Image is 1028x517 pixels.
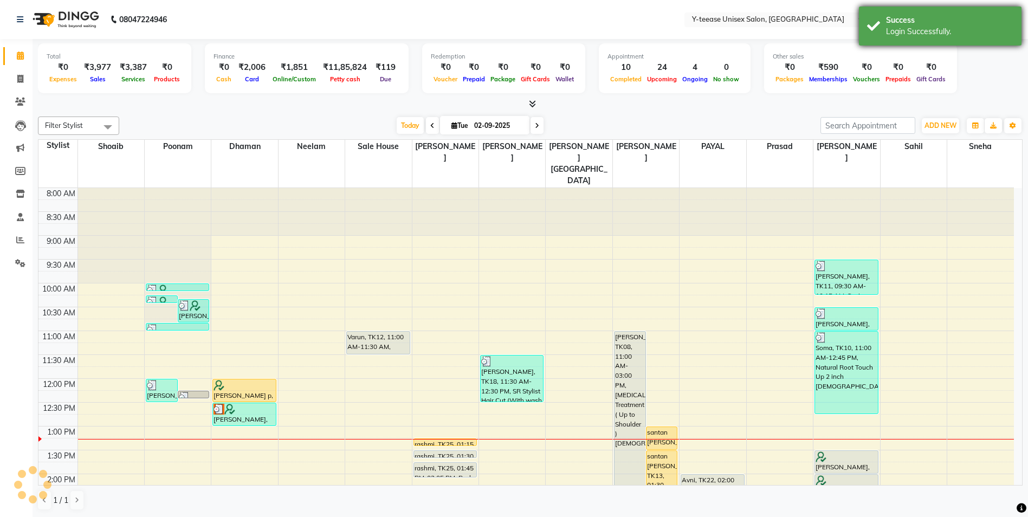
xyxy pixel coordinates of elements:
span: Sneha [947,140,1014,153]
div: 10 [607,61,644,74]
div: ₹0 [47,61,80,74]
span: Sale House [345,140,411,153]
div: [PERSON_NAME], TK06, 10:00 AM-10:10 AM, Eyebrows [146,284,209,290]
div: santan [PERSON_NAME], TK13, 01:00 PM-01:30 PM, Seniour [DEMOGRAPHIC_DATA] Hair Cut Without wash [646,427,677,449]
div: 1:30 PM [45,450,77,462]
div: ₹0 [914,61,948,74]
span: Prasad [747,140,813,153]
div: 9:00 AM [44,236,77,247]
div: ₹0 [431,61,460,74]
span: [PERSON_NAME][GEOGRAPHIC_DATA] [546,140,612,188]
span: Prepaid [460,75,488,83]
span: Tue [449,121,471,130]
div: 12:00 PM [41,379,77,390]
div: Other sales [773,52,948,61]
div: ₹0 [518,61,553,74]
span: Package [488,75,518,83]
span: Memberships [806,75,850,83]
div: ₹590 [806,61,850,74]
div: [PERSON_NAME], TK03, 12:00 PM-12:30 PM, [GEOGRAPHIC_DATA],Eyebrows,Fore Head [146,379,177,402]
span: [PERSON_NAME] [613,140,679,165]
div: 4 [680,61,710,74]
div: ₹1,851 [270,61,319,74]
input: 2025-09-02 [471,118,525,134]
div: [PERSON_NAME], TK03, 12:15 PM-12:25 PM, Peel Off Upper Lips [178,391,209,398]
div: ₹3,977 [80,61,115,74]
span: Sahil [881,140,947,153]
div: rashmi, TK25, 01:15 PM-01:25 PM, Eyebrows [414,439,476,445]
div: Stylist [38,140,77,151]
div: 8:30 AM [44,212,77,223]
span: Petty cash [327,75,363,83]
div: [PERSON_NAME] p, TK16, 10:20 AM-10:50 AM, [GEOGRAPHIC_DATA],[GEOGRAPHIC_DATA],[GEOGRAPHIC_DATA] [178,300,209,322]
span: Packages [773,75,806,83]
span: Prepaids [883,75,914,83]
span: 1 / 1 [53,495,68,506]
span: Dhaman [211,140,277,153]
div: 2:00 PM [45,474,77,486]
div: [PERSON_NAME], TK17, 10:50 AM-11:00 AM, Eyebrows [146,324,209,330]
span: [PERSON_NAME] [813,140,880,165]
div: [PERSON_NAME], TK18, 11:30 AM-12:30 PM, SR Stylist Hair Cut (With wash &Blow Dry [DEMOGRAPHIC_DAT... [481,356,543,402]
div: [PERSON_NAME], TK26, 02:00 PM-02:30 PM, Design Shaving ( Men ) [815,475,877,497]
span: No show [710,75,742,83]
div: ₹0 [883,61,914,74]
span: Vouchers [850,75,883,83]
div: ₹3,387 [115,61,151,74]
span: Ongoing [680,75,710,83]
div: ₹0 [460,61,488,74]
div: 8:00 AM [44,188,77,199]
span: Card [242,75,262,83]
img: logo [28,4,102,35]
span: Shoaib [78,140,144,153]
span: Cash [214,75,234,83]
span: Online/Custom [270,75,319,83]
div: Avni, TK22, 02:00 PM-02:20 PM, Peel Off Under Arms [681,475,743,489]
div: ₹0 [151,61,183,74]
span: Expenses [47,75,80,83]
div: 11:00 AM [40,331,77,342]
div: 10:30 AM [40,307,77,319]
div: [PERSON_NAME], TK19, 12:30 PM-01:00 PM, Designer Men Hair Cut ( SIR ) [213,403,275,425]
span: Poonam [145,140,211,153]
div: Login Successfully. [886,26,1013,37]
span: Gift Cards [518,75,553,83]
span: Completed [607,75,644,83]
span: Filter Stylist [45,121,83,130]
div: 12:30 PM [41,403,77,414]
div: Varun, TK12, 11:00 AM-11:30 AM, Seniour [DEMOGRAPHIC_DATA] Hair Cut Without wash [347,332,409,354]
div: 10:00 AM [40,283,77,295]
span: Due [377,75,394,83]
div: 0 [710,61,742,74]
div: [PERSON_NAME], TK26, 01:30 PM-02:00 PM, Seniour Hair Cut with Wash ( Men ) [815,451,877,473]
div: 24 [644,61,680,74]
div: Appointment [607,52,742,61]
div: Success [886,15,1013,26]
button: ADD NEW [922,118,959,133]
div: ₹2,006 [234,61,270,74]
div: ₹0 [773,61,806,74]
span: PAYAL [680,140,746,153]
span: Voucher [431,75,460,83]
span: Sales [87,75,108,83]
div: ₹0 [553,61,577,74]
span: ADD NEW [924,121,956,130]
div: Finance [214,52,400,61]
div: 9:30 AM [44,260,77,271]
div: [PERSON_NAME] p, TK09, 12:00 PM-12:30 PM, Designer Men Hair Cut ( SIR ) [213,379,275,402]
div: Soma, TK10, 11:00 AM-12:45 PM, Natural Root Touch Up 2 inch [DEMOGRAPHIC_DATA] [815,332,877,413]
div: [PERSON_NAME], TK01, 10:30 AM-11:00 AM, [DEMOGRAPHIC_DATA] Head Massage ( Without Wash Coconut/al... [815,308,877,330]
div: ₹11,85,824 [319,61,371,74]
span: Neelam [279,140,345,153]
span: [PERSON_NAME] [479,140,545,165]
span: Products [151,75,183,83]
div: ₹0 [488,61,518,74]
span: Gift Cards [914,75,948,83]
div: Redemption [431,52,577,61]
div: [PERSON_NAME], TK11, 09:30 AM-10:15 AM, Seniour Kids Hair Cut ( Boy ) [815,260,877,294]
div: rashmi, TK25, 01:45 PM-02:05 PM, Peel Off Under Arms [414,463,476,477]
span: Today [397,117,424,134]
span: Services [119,75,148,83]
b: 08047224946 [119,4,167,35]
div: Total [47,52,183,61]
